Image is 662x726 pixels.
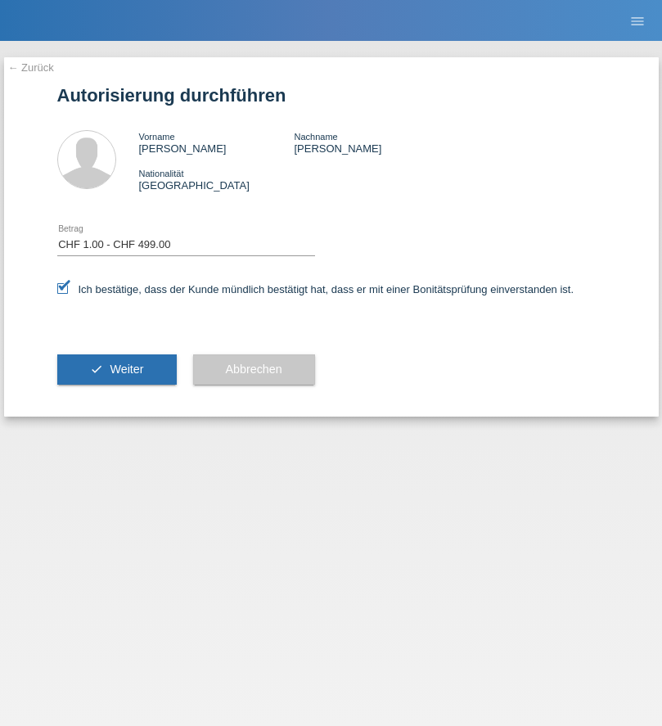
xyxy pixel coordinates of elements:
span: Weiter [110,363,143,376]
a: menu [621,16,654,25]
span: Vorname [139,132,175,142]
div: [PERSON_NAME] [294,130,449,155]
span: Nachname [294,132,337,142]
i: check [90,363,103,376]
span: Nationalität [139,169,184,178]
div: [PERSON_NAME] [139,130,295,155]
a: ← Zurück [8,61,54,74]
button: Abbrechen [193,354,315,386]
h1: Autorisierung durchführen [57,85,606,106]
label: Ich bestätige, dass der Kunde mündlich bestätigt hat, dass er mit einer Bonitätsprüfung einversta... [57,283,574,295]
button: check Weiter [57,354,177,386]
i: menu [629,13,646,29]
div: [GEOGRAPHIC_DATA] [139,167,295,192]
span: Abbrechen [226,363,282,376]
